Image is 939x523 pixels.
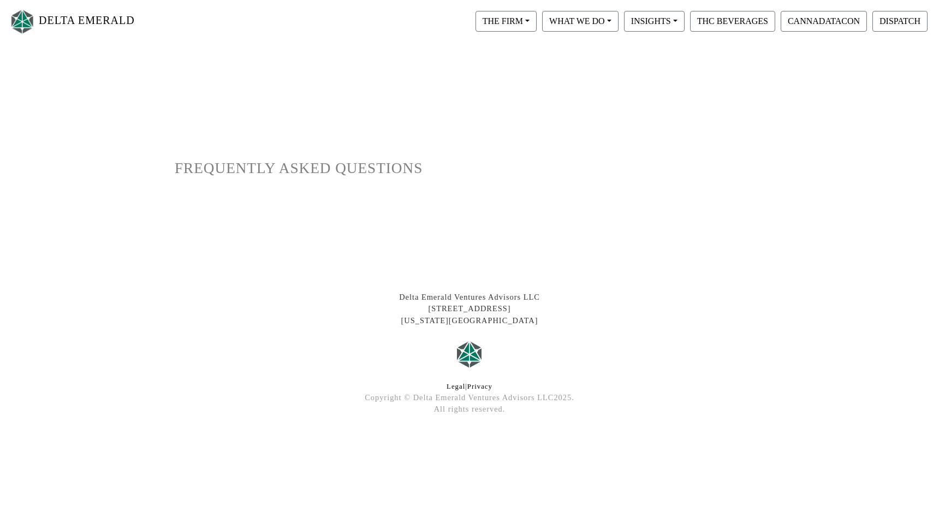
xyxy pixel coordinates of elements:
button: THC BEVERAGES [690,11,775,32]
div: At Delta Emerald Ventures, we lead in cannabis technology investing and industry insights, levera... [167,415,772,421]
div: All rights reserved. [167,403,772,415]
h1: FREQUENTLY ASKED QUESTIONS [175,159,764,177]
div: Copyright © Delta Emerald Ventures Advisors LLC 2025 . [167,392,772,404]
a: DISPATCH [870,16,930,25]
button: THE FIRM [476,11,537,32]
a: CANNADATACON [778,16,870,25]
a: THC BEVERAGES [687,16,778,25]
a: DELTA EMERALD [9,4,135,39]
button: CANNADATACON [781,11,867,32]
div: Delta Emerald Ventures Advisors LLC [STREET_ADDRESS] [US_STATE][GEOGRAPHIC_DATA] [167,292,772,327]
a: Privacy [467,383,492,390]
img: Logo [453,338,486,371]
a: Legal [447,383,465,390]
button: INSIGHTS [624,11,685,32]
img: Logo [9,7,36,36]
button: WHAT WE DO [542,11,619,32]
div: | [167,382,772,392]
button: DISPATCH [872,11,928,32]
